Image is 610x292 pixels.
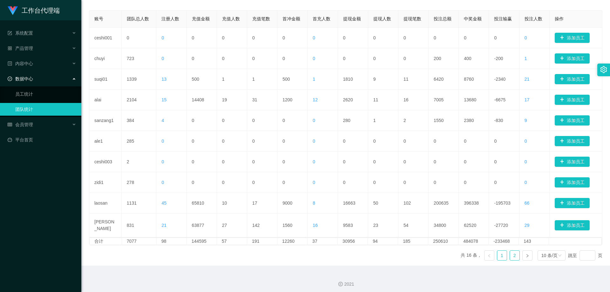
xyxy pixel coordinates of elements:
span: 0 [313,118,315,123]
td: 16663 [338,193,368,214]
td: 0 [398,172,429,193]
td: 0 [187,131,217,152]
td: 94 [368,238,398,245]
td: 191 [247,238,277,245]
td: 0 [277,110,308,131]
i: 图标: left [487,254,491,258]
td: 54 [398,214,429,237]
span: 0 [313,139,315,144]
td: 0 [247,152,277,172]
td: 0 [338,48,368,69]
span: 产品管理 [8,46,33,51]
i: 图标: setting [600,66,607,73]
button: 图标: plus添加员工 [555,95,590,105]
span: 21 [525,77,530,82]
td: 0 [217,28,247,48]
td: alai [89,90,122,110]
span: 操作 [555,16,564,21]
div: 2021 [86,281,605,288]
td: 0 [277,28,308,48]
td: 0 [459,28,489,48]
button: 图标: plus添加员工 [555,136,590,146]
td: 37 [308,238,338,245]
td: 0 [489,28,519,48]
td: 1131 [122,193,157,214]
td: 0 [247,48,277,69]
td: 0 [247,131,277,152]
td: 0 [338,152,368,172]
td: 11 [398,69,429,90]
a: 团队统计 [15,103,76,116]
a: 员工统计 [15,88,76,100]
td: -830 [489,110,519,131]
td: 285 [122,131,157,152]
td: -195703 [489,193,519,214]
td: 1550 [429,110,459,131]
a: 1 [497,251,507,260]
span: 0 [161,56,164,61]
td: 65810 [187,193,217,214]
span: 0 [313,35,315,40]
td: 0 [368,28,398,48]
td: 9583 [338,214,368,237]
span: 0 [525,180,527,185]
td: 30956 [338,238,368,245]
li: 下一页 [522,250,532,261]
span: 内容中心 [8,61,33,66]
td: sanzang1 [89,110,122,131]
span: 系统配置 [8,31,33,36]
td: 142 [247,214,277,237]
span: 提现人数 [373,16,391,21]
span: 66 [525,200,530,206]
a: 2 [510,251,519,260]
td: 0 [489,131,519,152]
td: 17 [247,193,277,214]
span: 首充人数 [313,16,330,21]
li: 上一页 [484,250,494,261]
span: 团队总人数 [127,16,149,21]
td: 278 [122,172,157,193]
td: chuyi [89,48,122,69]
span: 0 [161,180,164,185]
td: 500 [277,69,308,90]
td: -6675 [489,90,519,110]
td: 7005 [429,90,459,110]
td: 63877 [187,214,217,237]
span: 0 [525,139,527,144]
span: 0 [313,56,315,61]
i: 图标: appstore-o [8,46,12,51]
td: 0 [217,131,247,152]
td: 144595 [187,238,217,245]
td: 0 [368,131,398,152]
td: 831 [122,214,157,237]
span: 会员管理 [8,122,33,127]
td: 2 [122,152,157,172]
td: 143 [519,238,549,245]
span: 0 [161,35,164,40]
button: 图标: plus添加员工 [555,115,590,126]
h1: 工作台代理端 [22,0,60,21]
td: 0 [217,152,247,172]
td: 0 [277,131,308,152]
span: 15 [161,97,166,102]
td: 0 [247,110,277,131]
td: 396338 [459,193,489,214]
i: 图标: down [558,254,562,258]
span: 数据中心 [8,76,33,81]
td: 0 [338,131,368,152]
td: 10 [217,193,247,214]
button: 图标: plus添加员工 [555,53,590,64]
i: 图标: table [8,122,12,127]
td: 200 [429,48,459,69]
td: 0 [398,48,429,69]
td: laosan [89,193,122,214]
td: 57 [217,238,247,245]
td: 12260 [277,238,308,245]
a: 图标: dashboard平台首页 [8,133,76,146]
span: 21 [161,223,166,228]
td: 0 [187,48,217,69]
span: 投注人数 [525,16,542,21]
span: 充值人数 [222,16,240,21]
span: 投注输赢 [494,16,512,21]
td: [PERSON_NAME] [89,214,122,237]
